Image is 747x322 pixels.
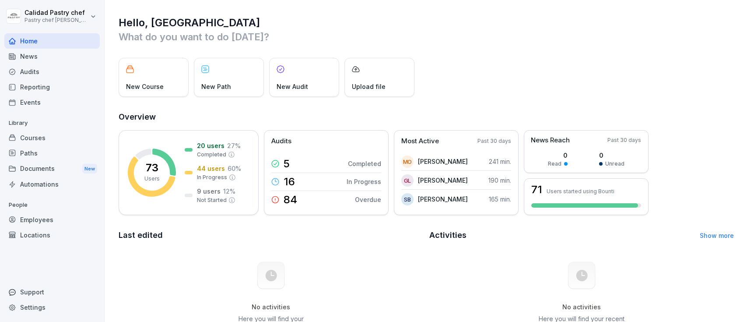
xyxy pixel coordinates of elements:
[531,135,570,145] p: News Reach
[284,159,290,169] p: 5
[401,193,414,205] div: SB
[119,30,734,44] p: What do you want to do [DATE]?
[119,111,734,123] h2: Overview
[146,163,158,173] p: 73
[418,157,468,166] p: [PERSON_NAME]
[119,16,734,30] h1: Hello, [GEOGRAPHIC_DATA]
[401,156,414,168] div: MO
[700,232,734,239] a: Show more
[355,195,381,204] p: Overdue
[25,9,88,17] p: Calidad Pastry chef
[201,82,231,91] p: New Path
[348,159,381,168] p: Completed
[4,116,100,130] p: Library
[277,82,308,91] p: New Audit
[347,177,381,186] p: In Progress
[531,184,542,195] h3: 71
[4,300,100,315] a: Settings
[488,176,511,185] p: 190 min.
[401,136,439,146] p: Most Active
[607,136,641,144] p: Past 30 days
[4,212,100,227] a: Employees
[271,136,291,146] p: Audits
[197,151,226,159] p: Completed
[284,195,297,205] p: 84
[489,195,511,204] p: 165 min.
[4,198,100,212] p: People
[537,303,626,311] h5: No activities
[548,151,568,160] p: 0
[4,161,100,177] div: Documents
[284,177,295,187] p: 16
[119,229,423,241] h2: Last edited
[4,284,100,300] div: Support
[418,176,468,185] p: [PERSON_NAME]
[599,151,624,160] p: 0
[144,175,160,183] p: Users
[429,229,466,241] h2: Activities
[418,195,468,204] p: [PERSON_NAME]
[227,303,315,311] h5: No activities
[197,187,221,196] p: 9 users
[223,187,235,196] p: 12 %
[197,164,225,173] p: 44 users
[82,164,97,174] div: New
[227,141,241,150] p: 27 %
[605,160,624,168] p: Unread
[4,95,100,110] a: Events
[477,137,511,145] p: Past 30 days
[197,196,227,204] p: Not Started
[352,82,386,91] p: Upload file
[228,164,241,173] p: 60 %
[4,161,100,177] a: DocumentsNew
[4,145,100,161] a: Paths
[126,82,164,91] p: New Course
[197,141,224,150] p: 20 users
[4,130,100,145] a: Courses
[547,188,614,195] p: Users started using Bounti
[4,177,100,192] a: Automations
[4,227,100,243] a: Locations
[4,79,100,95] a: Reporting
[197,173,227,181] p: In Progress
[548,160,561,168] p: Read
[4,49,100,64] a: News
[4,33,100,49] a: Home
[25,17,88,23] p: Pastry chef [PERSON_NAME] y Cocina gourmet
[401,174,414,187] div: GL
[4,64,100,79] a: Audits
[489,157,511,166] p: 241 min.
